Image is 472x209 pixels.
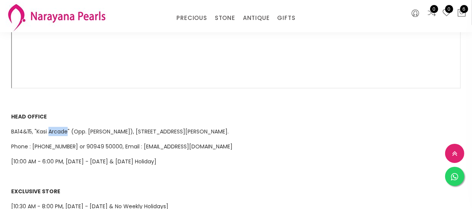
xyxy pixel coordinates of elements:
a: 0 [442,8,451,18]
span: 6 [460,5,468,13]
a: PRECIOUS [176,12,207,24]
span: [10:00 AM - 6:00 PM, [DATE] - [DATE] & [DATE] Holiday] [11,158,156,165]
a: GIFTS [277,12,295,24]
span: Phone : [PHONE_NUMBER] or 90949 50000, Email : [EMAIL_ADDRESS][DOMAIN_NAME] [11,143,233,150]
a: 0 [427,8,436,18]
span: EXCLUSIVE STORE [11,188,60,195]
span: 0 [430,5,438,13]
span: HEAD OFFICE [11,113,47,120]
a: STONE [215,12,235,24]
a: ANTIQUE [243,12,270,24]
span: 0 [445,5,453,13]
button: 6 [457,8,466,18]
span: BA14&15, "Kasi Arcade" (Opp. [PERSON_NAME]), [STREET_ADDRESS][PERSON_NAME]. [11,128,229,135]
